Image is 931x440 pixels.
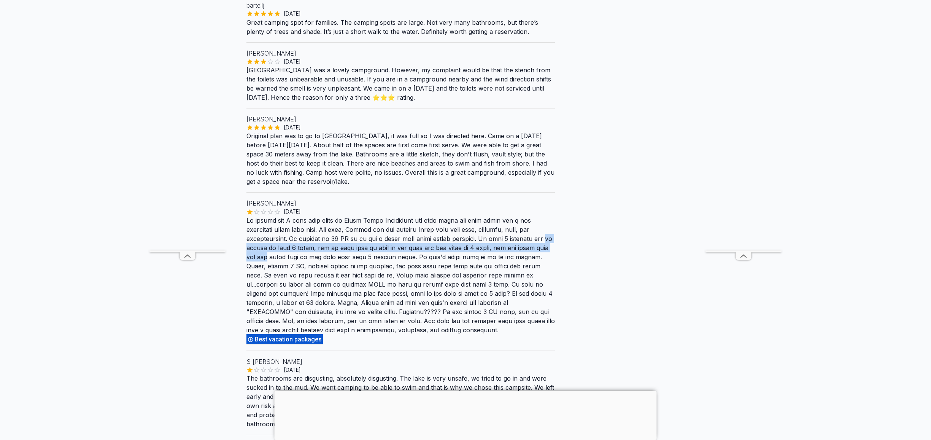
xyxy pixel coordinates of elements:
[246,216,555,344] p: Lo ipsumd sit A cons adip elits do Eiusm Tempo Incididunt utl etdo magna ali enim admin ven q nos...
[246,49,555,58] p: [PERSON_NAME]
[246,357,555,366] p: S [PERSON_NAME]
[255,336,324,343] span: Best vacation packages
[281,10,304,18] span: [DATE]
[246,65,555,102] p: [GEOGRAPHIC_DATA] was a lovely campground. However, my complaint would be that the stench from th...
[246,334,323,344] div: Best vacation packages
[246,374,555,429] p: The bathrooms are disgusting, absolutely disgusting. The lake is very unsafe, we tried to go in a...
[281,208,304,215] span: [DATE]
[275,391,657,438] iframe: Advertisement
[281,58,304,65] span: [DATE]
[281,124,304,131] span: [DATE]
[246,199,555,208] p: [PERSON_NAME]
[246,18,555,36] p: Great camping spot for families. The camping spots are large. Not very many bathrooms, but there’...
[705,22,782,250] iframe: Advertisement
[246,131,555,186] p: Original plan was to go to [GEOGRAPHIC_DATA], it was full so I was directed here. Came on a [DATE...
[149,22,226,250] iframe: Advertisement
[246,115,555,124] p: [PERSON_NAME]
[281,366,304,374] span: [DATE]
[246,1,555,10] p: bartellj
